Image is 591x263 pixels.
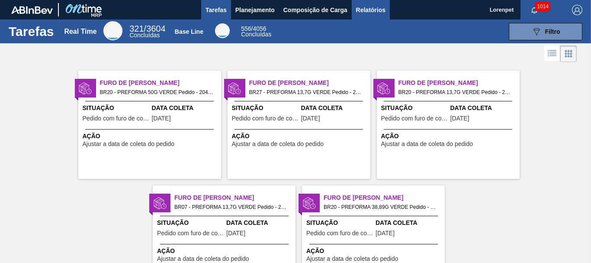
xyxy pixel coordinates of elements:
[249,78,370,88] span: Furo de Coleta
[249,88,363,97] span: BR27 - PREFORMA 13,7G VERDE Pedido - 2048082
[157,218,224,227] span: Situação
[206,5,227,15] span: Tarefas
[509,23,582,40] button: Filtro
[241,26,271,37] div: Base Line
[381,104,448,113] span: Situação
[157,256,249,262] span: Ajustar a data de coleta do pedido
[232,132,368,141] span: Ação
[381,141,473,147] span: Ajustar a data de coleta do pedido
[157,230,224,237] span: Pedido com furo de coleta
[450,104,517,113] span: Data Coleta
[235,5,275,15] span: Planejamento
[226,218,293,227] span: Data Coleta
[215,23,230,38] div: Base Line
[376,218,443,227] span: Data Coleta
[83,104,150,113] span: Situação
[376,230,395,237] span: 07/10/2025
[154,197,167,210] img: status
[83,141,175,147] span: Ajustar a data de coleta do pedido
[100,78,221,88] span: Furo de Coleta
[381,132,517,141] span: Ação
[175,28,203,35] div: Base Line
[535,2,550,11] span: 1014
[174,202,289,212] span: BR07 - PREFORMA 13,7G VERDE Pedido - 2037460
[241,25,251,32] span: 556
[398,88,513,97] span: BR20 - PREFORMA 13,7G VERDE Pedido - 2046348
[377,82,390,95] img: status
[129,24,165,33] span: / 3604
[129,32,160,39] span: Concluídas
[152,104,219,113] span: Data Coleta
[324,202,438,212] span: BR20 - PREFORMA 38,89G VERDE Pedido - 2042345
[228,82,241,95] img: status
[232,141,324,147] span: Ajustar a data de coleta do pedido
[306,256,398,262] span: Ajustar a data de coleta do pedido
[306,247,443,256] span: Ação
[301,115,320,122] span: 10/10/2025
[100,88,214,97] span: BR20 - PREFORMA 50G VERDE Pedido - 2046367
[303,197,316,210] img: status
[64,28,96,36] div: Real Time
[83,115,150,122] span: Pedido com furo de coleta
[174,193,295,202] span: Furo de Coleta
[83,132,219,141] span: Ação
[9,26,54,36] h1: Tarefas
[306,230,373,237] span: Pedido com furo de coleta
[129,24,144,33] span: 321
[129,25,165,38] div: Real Time
[306,218,373,227] span: Situação
[232,115,299,122] span: Pedido com furo de coleta
[545,28,560,35] span: Filtro
[301,104,368,113] span: Data Coleta
[79,82,92,95] img: status
[520,4,548,16] button: Notificações
[283,5,347,15] span: Composição de Carga
[241,25,266,32] span: / 4056
[241,31,271,38] span: Concluídas
[232,104,299,113] span: Situação
[450,115,469,122] span: 09/10/2025
[226,230,245,237] span: 10/10/2025
[152,115,171,122] span: 10/10/2025
[560,45,577,62] div: Visão em Cards
[157,247,293,256] span: Ação
[572,5,582,15] img: Logout
[324,193,445,202] span: Furo de Coleta
[398,78,520,88] span: Furo de Coleta
[356,5,385,15] span: Relatórios
[381,115,448,122] span: Pedido com furo de coleta
[103,21,122,40] div: Real Time
[544,45,560,62] div: Visão em Lista
[11,6,53,14] img: TNhmsLtSVTkK8tSr43FrP2fwEKptu5GPRR3wAAAABJRU5ErkJggg==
